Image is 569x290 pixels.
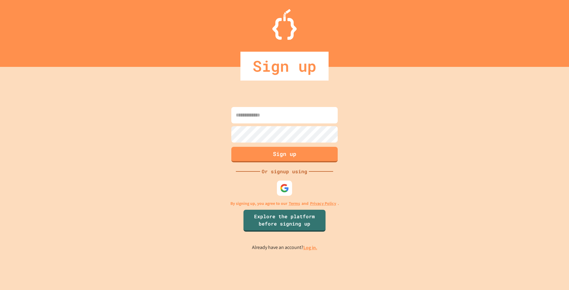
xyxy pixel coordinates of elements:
[272,9,297,40] img: Logo.svg
[303,244,317,251] a: Log in.
[243,210,326,232] a: Explore the platform before signing up
[252,244,317,251] p: Already have an account?
[280,184,289,193] img: google-icon.svg
[240,52,329,81] div: Sign up
[289,200,300,207] a: Terms
[230,200,339,207] p: By signing up, you agree to our and .
[310,200,336,207] a: Privacy Policy
[260,168,309,175] div: Or signup using
[231,147,338,162] button: Sign up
